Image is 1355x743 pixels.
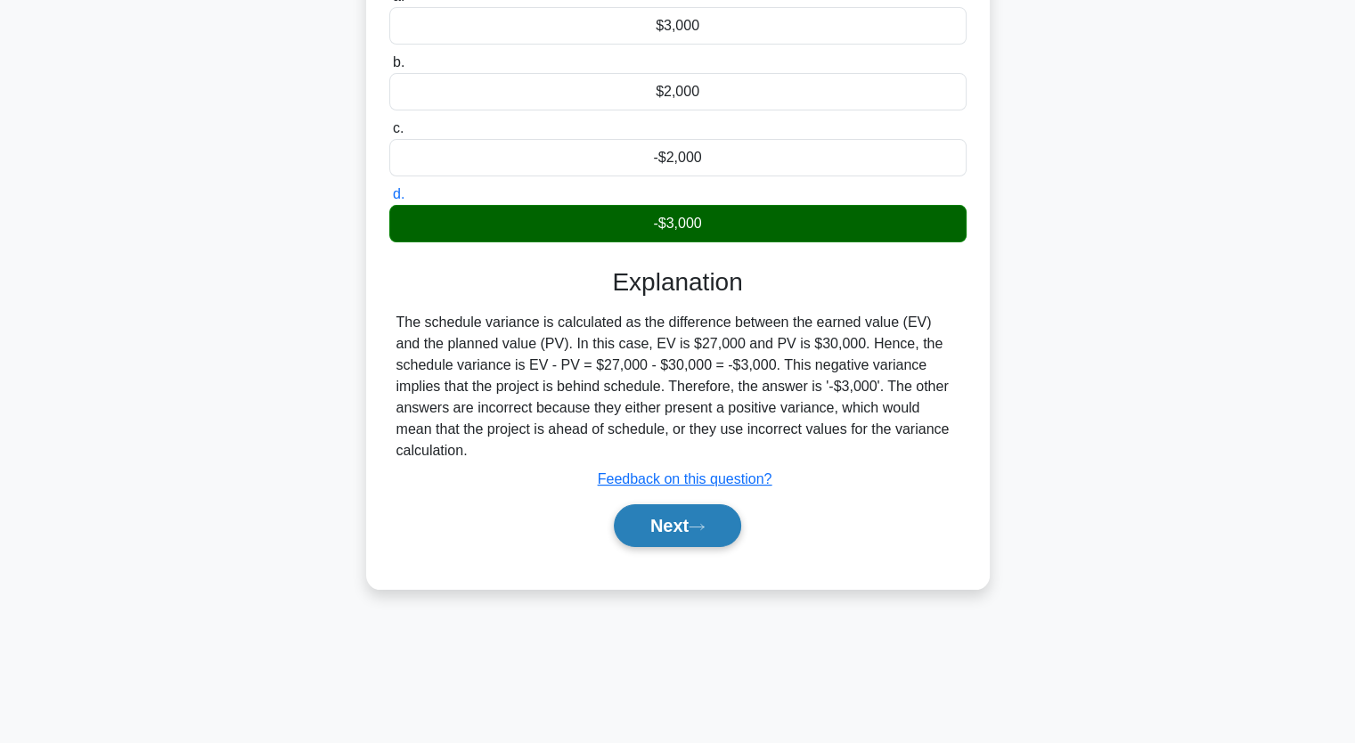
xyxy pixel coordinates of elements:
a: Feedback on this question? [598,471,772,486]
button: Next [614,504,741,547]
div: -$3,000 [389,205,967,242]
div: $2,000 [389,73,967,110]
div: -$2,000 [389,139,967,176]
span: b. [393,54,404,69]
span: d. [393,186,404,201]
span: c. [393,120,404,135]
div: $3,000 [389,7,967,45]
div: The schedule variance is calculated as the difference between the earned value (EV) and the plann... [396,312,959,461]
h3: Explanation [400,267,956,298]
